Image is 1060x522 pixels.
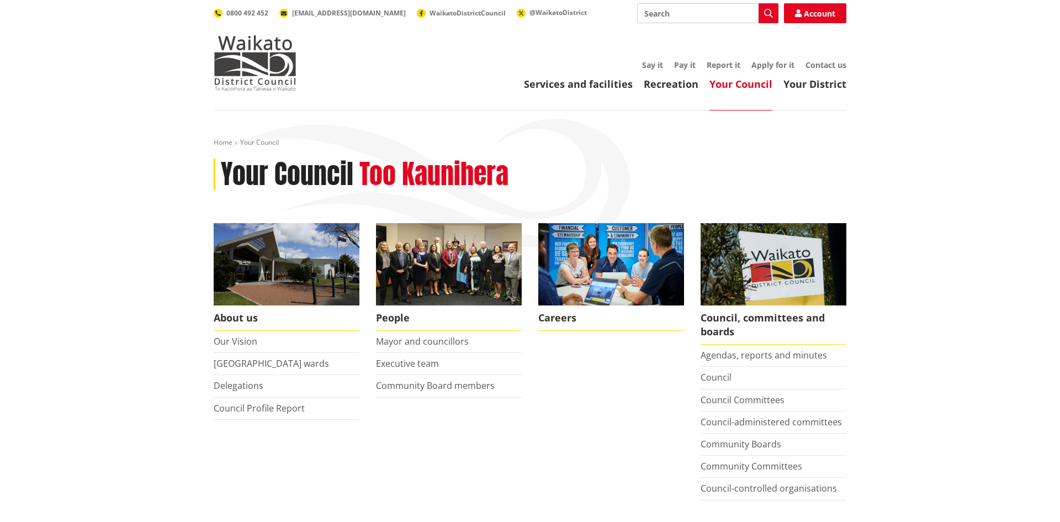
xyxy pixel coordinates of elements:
a: Waikato-District-Council-sign Council, committees and boards [701,223,846,345]
a: Our Vision [214,335,257,347]
a: Your District [783,77,846,91]
a: 2022 Council People [376,223,522,331]
input: Search input [637,3,778,23]
span: @WaikatoDistrict [529,8,587,17]
span: [EMAIL_ADDRESS][DOMAIN_NAME] [292,8,406,18]
h1: Your Council [221,159,353,191]
a: Community Boards [701,438,781,450]
a: Pay it [674,60,696,70]
span: Careers [538,305,684,331]
img: Office staff in meeting - Career page [538,223,684,305]
a: Council [701,371,732,383]
a: WDC Building 0015 About us [214,223,359,331]
a: Delegations [214,379,263,392]
a: Agendas, reports and minutes [701,349,827,361]
img: WDC Building 0015 [214,223,359,305]
span: Council, committees and boards [701,305,846,345]
a: [EMAIL_ADDRESS][DOMAIN_NAME] [279,8,406,18]
a: Council-controlled organisations [701,482,837,494]
img: 2022 Council [376,223,522,305]
h2: Too Kaunihera [359,159,508,191]
a: Council-administered committees [701,416,842,428]
a: Services and facilities [524,77,633,91]
img: Waikato-District-Council-sign [701,223,846,305]
span: About us [214,305,359,331]
img: Waikato District Council - Te Kaunihera aa Takiwaa o Waikato [214,35,296,91]
a: Community Board members [376,379,495,392]
a: Community Committees [701,460,802,472]
span: People [376,305,522,331]
nav: breadcrumb [214,138,846,147]
a: @WaikatoDistrict [517,8,587,17]
a: Recreation [644,77,698,91]
a: Say it [642,60,663,70]
a: Mayor and councillors [376,335,469,347]
a: [GEOGRAPHIC_DATA] wards [214,357,329,370]
a: Council Profile Report [214,402,305,414]
span: 0800 492 452 [226,8,268,18]
a: Report it [707,60,740,70]
a: Account [784,3,846,23]
a: Your Council [709,77,772,91]
a: Apply for it [751,60,794,70]
a: Home [214,138,232,147]
a: Contact us [805,60,846,70]
a: Careers [538,223,684,331]
a: Executive team [376,357,439,370]
a: WaikatoDistrictCouncil [417,8,506,18]
span: Your Council [240,138,279,147]
span: WaikatoDistrictCouncil [430,8,506,18]
a: 0800 492 452 [214,8,268,18]
a: Council Committees [701,394,785,406]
